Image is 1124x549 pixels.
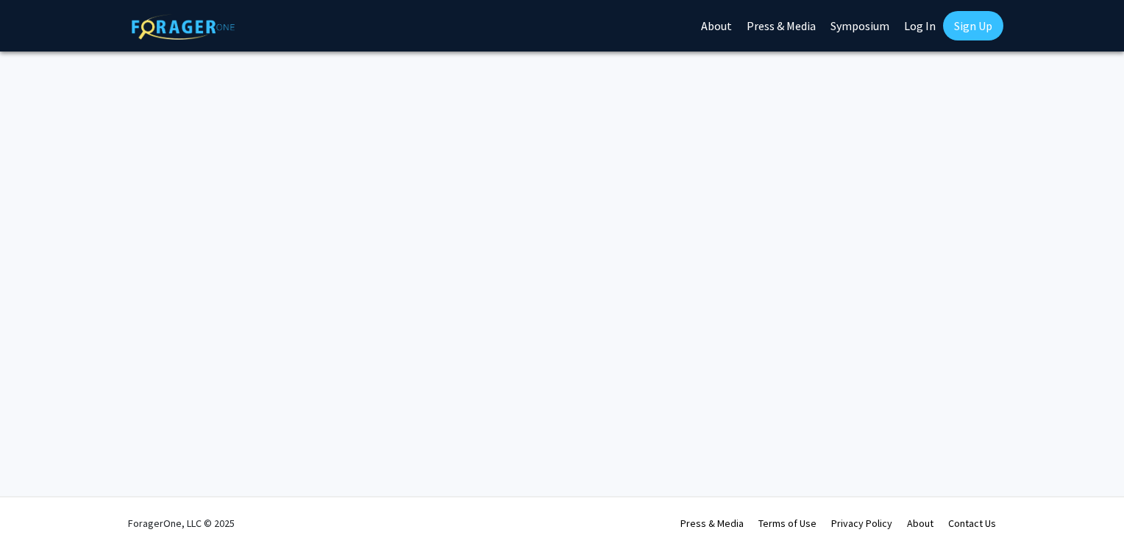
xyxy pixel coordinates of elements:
[128,497,235,549] div: ForagerOne, LLC © 2025
[758,517,817,530] a: Terms of Use
[831,517,892,530] a: Privacy Policy
[907,517,933,530] a: About
[948,517,996,530] a: Contact Us
[132,14,235,40] img: ForagerOne Logo
[680,517,744,530] a: Press & Media
[943,11,1003,40] a: Sign Up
